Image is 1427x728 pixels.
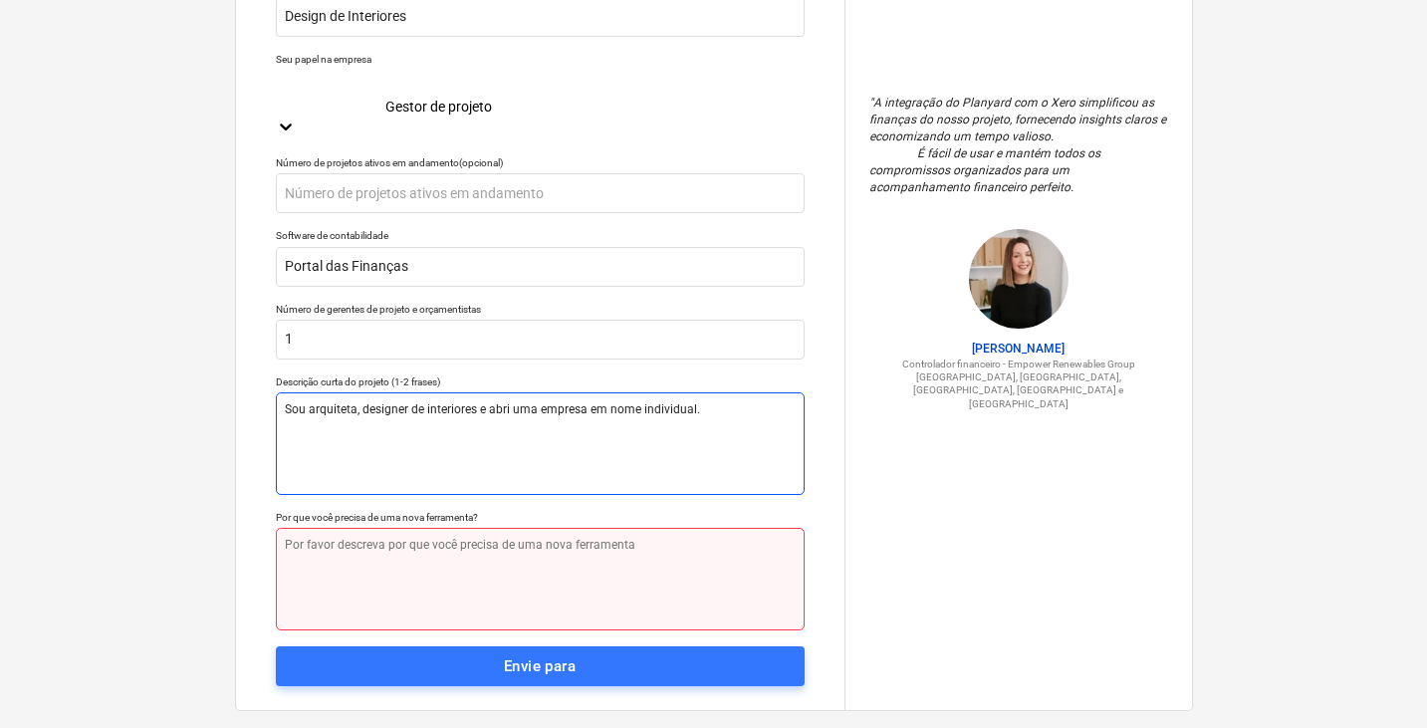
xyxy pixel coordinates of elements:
font: É fácil de usar e mantém todos os compromissos organizados para um acompanhamento financeiro perf... [869,146,1103,194]
button: Envie para [276,646,805,686]
img: Sharon Brown [969,229,1069,329]
font: Seu papel na empresa [276,54,371,65]
font: [PERSON_NAME] [972,342,1065,356]
input: Número de gerentes de projeto e orçamentistas [276,320,805,360]
input: Número de projetos ativos em andamento [276,173,805,213]
textarea: Sou arquiteta, designer de interiores e abri uma empresa em nome individual. [276,392,805,495]
iframe: Widget de bate-papo [1327,632,1427,728]
font: Número de projetos ativos em andamento [276,157,459,168]
font: A integração do Planyard com o Xero simplificou as finanças do nosso projeto, fornecendo insights... [869,96,1169,143]
font: Envie para [504,657,576,675]
font: Descrição curta do projeto (1-2 frases) [276,376,440,387]
font: Gestor de projeto [385,99,492,115]
font: (opcional) [459,157,503,168]
font: Software de contabilidade [276,230,388,241]
input: Software de contabilidade [276,247,805,287]
font: [GEOGRAPHIC_DATA], [GEOGRAPHIC_DATA], [GEOGRAPHIC_DATA], [GEOGRAPHIC_DATA] e [GEOGRAPHIC_DATA] [913,371,1123,409]
font: Controlador financeiro - Empower Renewables Group [902,359,1135,369]
font: Por que você precisa de uma nova ferramenta? [276,512,478,523]
font: . [1070,180,1073,194]
font: " [869,96,873,110]
font: Número de gerentes de projeto e orçamentistas [276,304,481,315]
